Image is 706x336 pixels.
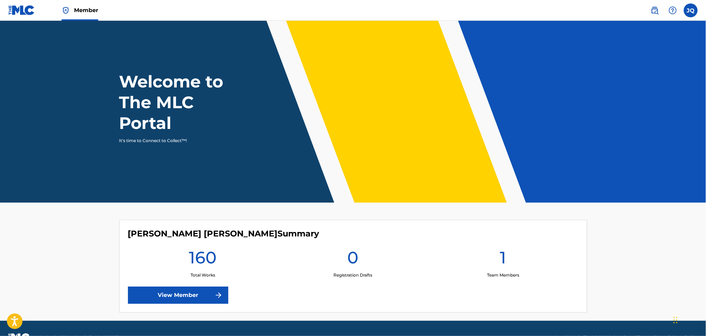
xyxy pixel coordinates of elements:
img: Top Rightsholder [62,6,70,15]
div: Widget de chat [671,303,706,336]
a: Public Search [648,3,662,17]
div: Help [666,3,680,17]
h1: Welcome to The MLC Portal [119,71,249,133]
p: Total Works [191,272,215,278]
img: help [669,6,677,15]
div: Arrastrar [673,310,678,330]
h1: 1 [500,247,506,272]
img: f7272a7cc735f4ea7f67.svg [214,291,223,299]
div: User Menu [684,3,698,17]
img: search [651,6,659,15]
p: It's time to Connect to Collect™! [119,138,239,144]
span: Member [74,6,98,14]
h1: 0 [347,247,358,272]
p: Team Members [487,272,519,278]
a: View Member [128,287,228,304]
iframe: Chat Widget [671,303,706,336]
h4: Jose Manuel Quintana Camara [128,228,319,239]
h1: 160 [189,247,217,272]
img: MLC Logo [8,5,35,15]
p: Registration Drafts [333,272,372,278]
